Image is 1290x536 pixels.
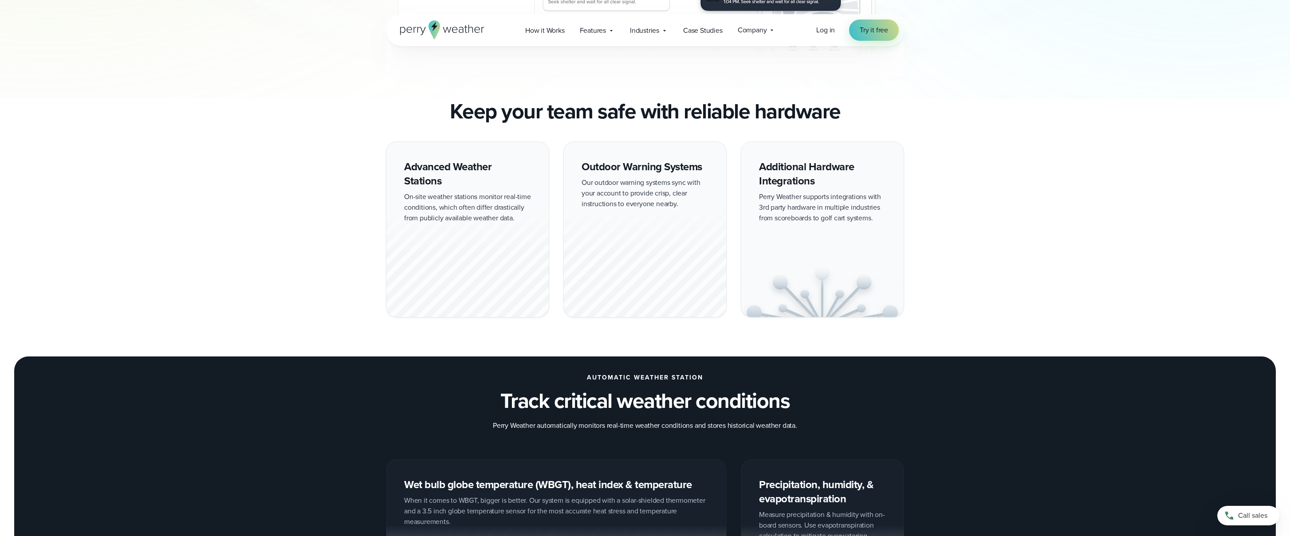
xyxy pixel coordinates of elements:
[580,25,606,36] span: Features
[683,25,723,36] span: Case Studies
[587,374,703,381] h2: AUTOMATIC WEATHER STATION
[738,25,767,35] span: Company
[450,99,841,124] h2: Keep your team safe with reliable hardware
[493,420,797,431] p: Perry Weather automatically monitors real-time weather conditions and stores historical weather d...
[630,25,659,36] span: Industries
[741,265,904,317] img: Integration-Light.svg
[518,21,572,39] a: How it Works
[676,21,730,39] a: Case Studies
[500,388,790,413] h3: Track critical weather conditions
[816,25,835,35] a: Log in
[1217,506,1279,525] a: Call sales
[525,25,565,36] span: How it Works
[1238,510,1267,521] span: Call sales
[849,20,899,41] a: Try it free
[860,25,888,35] span: Try it free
